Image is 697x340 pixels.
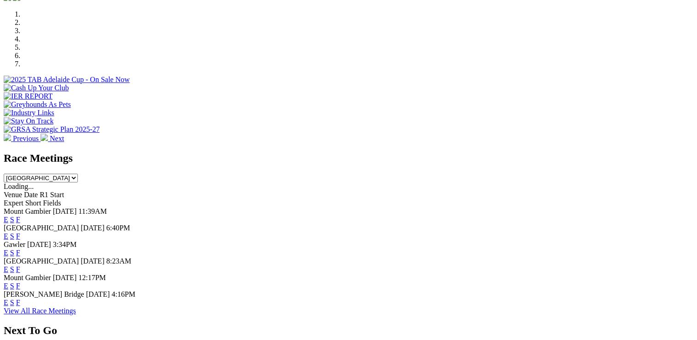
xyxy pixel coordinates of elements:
[16,282,20,290] a: F
[41,134,48,141] img: chevron-right-pager-white.svg
[24,191,38,199] span: Date
[4,232,8,240] a: E
[81,224,105,232] span: [DATE]
[106,224,130,232] span: 6:40PM
[4,84,69,92] img: Cash Up Your Club
[4,290,84,298] span: [PERSON_NAME] Bridge
[4,324,693,337] h2: Next To Go
[53,207,77,215] span: [DATE]
[4,274,51,281] span: Mount Gambier
[4,224,79,232] span: [GEOGRAPHIC_DATA]
[4,265,8,273] a: E
[4,199,23,207] span: Expert
[16,299,20,306] a: F
[40,191,64,199] span: R1 Start
[41,135,64,142] a: Next
[53,240,77,248] span: 3:34PM
[10,249,14,257] a: S
[4,109,54,117] img: Industry Links
[4,76,130,84] img: 2025 TAB Adelaide Cup - On Sale Now
[4,299,8,306] a: E
[81,257,105,265] span: [DATE]
[111,290,135,298] span: 4:16PM
[4,249,8,257] a: E
[4,182,34,190] span: Loading...
[78,207,107,215] span: 11:39AM
[4,134,11,141] img: chevron-left-pager-white.svg
[10,216,14,223] a: S
[4,207,51,215] span: Mount Gambier
[106,257,131,265] span: 8:23AM
[43,199,61,207] span: Fields
[10,282,14,290] a: S
[4,117,53,125] img: Stay On Track
[16,249,20,257] a: F
[25,199,41,207] span: Short
[10,265,14,273] a: S
[78,274,106,281] span: 12:17PM
[4,307,76,315] a: View All Race Meetings
[4,240,25,248] span: Gawler
[50,135,64,142] span: Next
[86,290,110,298] span: [DATE]
[16,232,20,240] a: F
[16,265,20,273] a: F
[16,216,20,223] a: F
[27,240,51,248] span: [DATE]
[10,299,14,306] a: S
[4,152,693,164] h2: Race Meetings
[13,135,39,142] span: Previous
[53,274,77,281] span: [DATE]
[4,282,8,290] a: E
[4,135,41,142] a: Previous
[10,232,14,240] a: S
[4,216,8,223] a: E
[4,92,53,100] img: IER REPORT
[4,191,22,199] span: Venue
[4,100,71,109] img: Greyhounds As Pets
[4,125,100,134] img: GRSA Strategic Plan 2025-27
[4,257,79,265] span: [GEOGRAPHIC_DATA]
